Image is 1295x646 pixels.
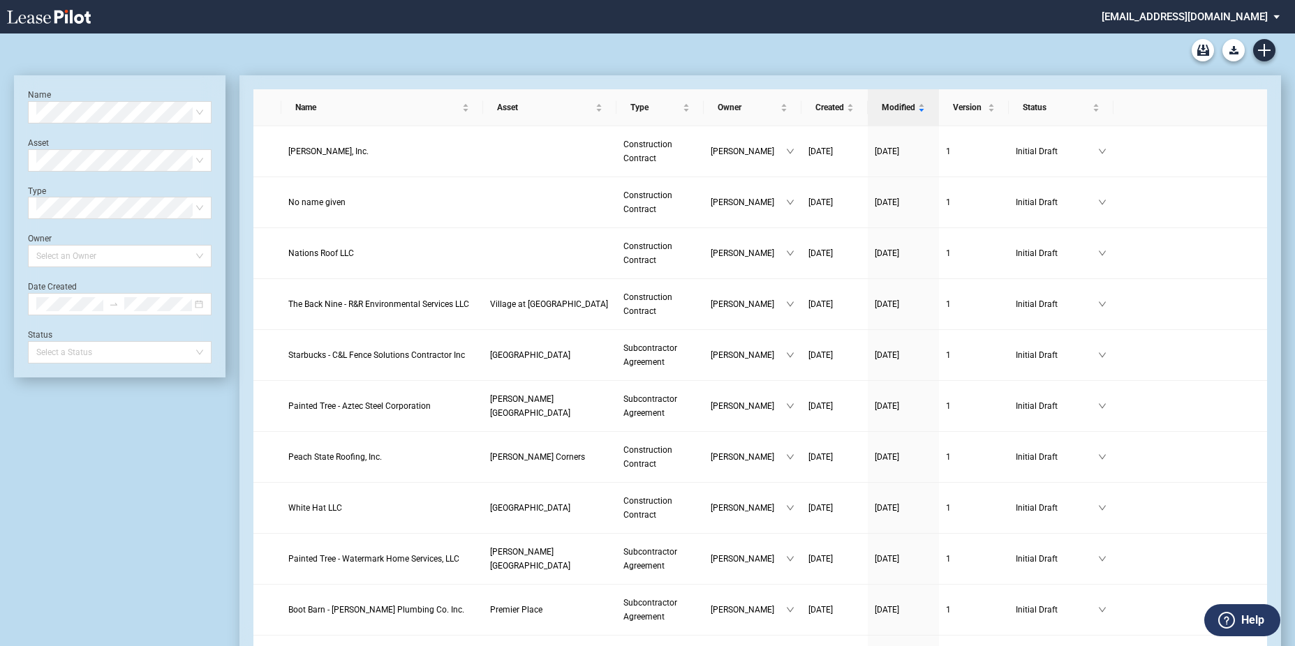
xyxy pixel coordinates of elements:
[875,450,932,464] a: [DATE]
[808,248,833,258] span: [DATE]
[1222,39,1245,61] button: Download Blank Form
[28,234,52,243] label: Owner
[808,299,833,309] span: [DATE]
[1016,501,1098,515] span: Initial Draft
[946,605,951,615] span: 1
[875,147,899,156] span: [DATE]
[288,246,477,260] a: Nations Roof LLC
[946,246,1002,260] a: 1
[490,297,609,311] a: Village at [GEOGRAPHIC_DATA]
[711,246,786,260] span: [PERSON_NAME]
[623,496,672,520] span: Construction Contract
[630,100,680,114] span: Type
[946,554,951,564] span: 1
[946,452,951,462] span: 1
[875,246,932,260] a: [DATE]
[711,450,786,464] span: [PERSON_NAME]
[616,89,704,126] th: Type
[711,552,786,566] span: [PERSON_NAME]
[623,290,697,318] a: Construction Contract
[623,341,697,369] a: Subcontractor Agreement
[1098,147,1107,156] span: down
[623,239,697,267] a: Construction Contract
[808,144,861,158] a: [DATE]
[946,348,1002,362] a: 1
[875,554,899,564] span: [DATE]
[623,547,677,571] span: Subcontractor Agreement
[946,147,951,156] span: 1
[1023,100,1090,114] span: Status
[483,89,616,126] th: Asset
[946,144,1002,158] a: 1
[490,394,570,418] span: Powell Center
[490,603,609,617] a: Premier Place
[623,445,672,469] span: Construction Contract
[875,297,932,311] a: [DATE]
[1016,603,1098,617] span: Initial Draft
[711,297,786,311] span: [PERSON_NAME]
[875,501,932,515] a: [DATE]
[623,190,672,214] span: Construction Contract
[1192,39,1214,61] a: Archive
[711,348,786,362] span: [PERSON_NAME]
[875,503,899,513] span: [DATE]
[288,501,477,515] a: White Hat LLC
[623,392,697,420] a: Subcontractor Agreement
[288,503,342,513] span: White Hat LLC
[1241,611,1264,629] label: Help
[1016,144,1098,158] span: Initial Draft
[490,452,585,462] span: Clayton Corners
[1098,351,1107,359] span: down
[946,552,1002,566] a: 1
[1098,300,1107,308] span: down
[1098,198,1107,206] span: down
[946,350,951,360] span: 1
[28,90,51,100] label: Name
[288,552,477,566] a: Painted Tree - Watermark Home Services, LLC
[490,605,542,615] span: Premier Place
[882,100,915,114] span: Modified
[808,401,833,411] span: [DATE]
[946,299,951,309] span: 1
[808,450,861,464] a: [DATE]
[711,144,786,158] span: [PERSON_NAME]
[786,147,794,156] span: down
[490,392,609,420] a: [PERSON_NAME][GEOGRAPHIC_DATA]
[623,545,697,573] a: Subcontractor Agreement
[1253,39,1275,61] a: Create new document
[28,330,52,340] label: Status
[288,297,477,311] a: The Back Nine - R&R Environmental Services LLC
[808,246,861,260] a: [DATE]
[946,501,1002,515] a: 1
[1098,249,1107,257] span: down
[808,350,833,360] span: [DATE]
[808,452,833,462] span: [DATE]
[490,545,609,573] a: [PERSON_NAME][GEOGRAPHIC_DATA]
[786,555,794,563] span: down
[946,603,1002,617] a: 1
[711,501,786,515] span: [PERSON_NAME]
[875,248,899,258] span: [DATE]
[946,195,1002,209] a: 1
[623,137,697,165] a: Construction Contract
[946,450,1002,464] a: 1
[946,248,951,258] span: 1
[875,603,932,617] a: [DATE]
[815,100,844,114] span: Created
[718,100,778,114] span: Owner
[786,504,794,512] span: down
[623,292,672,316] span: Construction Contract
[946,401,951,411] span: 1
[295,100,460,114] span: Name
[801,89,868,126] th: Created
[1098,402,1107,410] span: down
[1218,39,1249,61] md-menu: Download Blank Form List
[623,343,677,367] span: Subcontractor Agreement
[288,605,464,615] span: Boot Barn - J.R. Swanson Plumbing Co. Inc.
[288,399,477,413] a: Painted Tree - Aztec Steel Corporation
[786,300,794,308] span: down
[288,147,369,156] span: Muller, Inc.
[875,348,932,362] a: [DATE]
[623,188,697,216] a: Construction Contract
[786,606,794,614] span: down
